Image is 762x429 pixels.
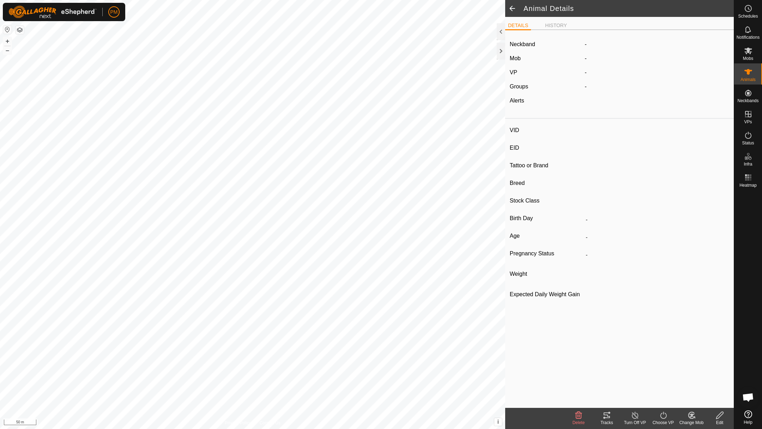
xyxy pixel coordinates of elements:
label: EID [510,143,583,153]
span: PM [110,8,118,16]
label: Age [510,231,583,241]
label: VID [510,126,583,135]
label: Weight [510,267,583,281]
button: + [3,37,12,45]
h2: Animal Details [524,4,734,13]
span: Animals [740,77,756,82]
span: - [585,55,587,61]
button: Map Layers [16,26,24,34]
span: Mobs [743,56,753,61]
label: Pregnancy Status [510,249,583,258]
div: Edit [706,419,734,426]
span: VPs [744,120,752,124]
span: Notifications [737,35,760,39]
div: Tracks [593,419,621,426]
span: Infra [744,162,752,166]
img: Gallagher Logo [8,6,97,18]
button: – [3,46,12,55]
span: Help [744,420,752,424]
app-display-virtual-paddock-transition: - [585,69,587,75]
div: Turn Off VP [621,419,649,426]
div: Change Mob [677,419,706,426]
a: Privacy Policy [225,420,251,426]
label: Neckband [510,40,535,49]
div: Open chat [738,387,759,408]
span: Neckbands [737,99,758,103]
span: Status [742,141,754,145]
a: Contact Us [260,420,280,426]
label: VP [510,69,517,75]
label: Tattoo or Brand [510,161,583,170]
button: i [494,418,502,426]
span: Delete [573,420,585,425]
label: - [585,40,587,49]
a: Help [734,408,762,427]
label: Breed [510,179,583,188]
div: - [582,82,732,91]
label: Alerts [510,98,524,104]
span: i [497,419,499,425]
li: HISTORY [542,22,570,29]
label: Stock Class [510,196,583,205]
button: Reset Map [3,25,12,34]
div: Choose VP [649,419,677,426]
span: Schedules [738,14,758,18]
li: DETAILS [505,22,531,30]
label: Birth Day [510,214,583,223]
label: Mob [510,55,521,61]
label: Groups [510,83,528,89]
label: Expected Daily Weight Gain [510,290,583,299]
span: Heatmap [739,183,757,187]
